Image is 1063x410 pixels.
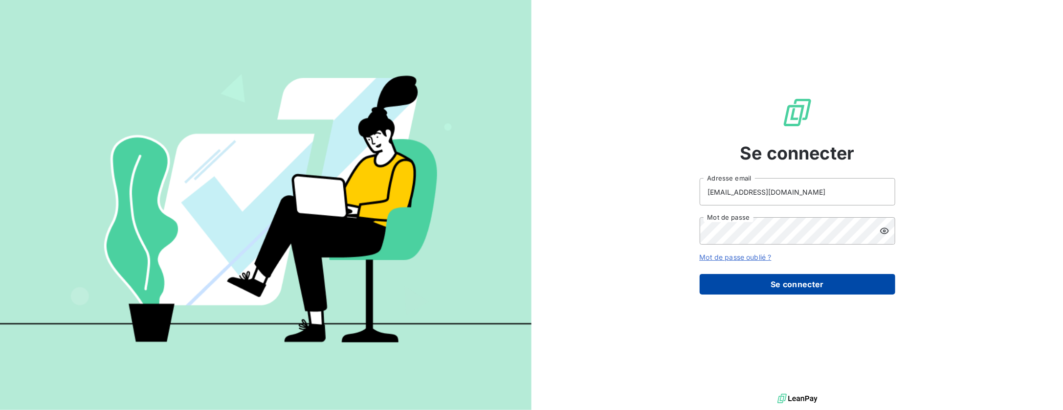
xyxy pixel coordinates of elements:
[700,274,895,295] button: Se connecter
[740,140,855,166] span: Se connecter
[777,391,818,406] img: logo
[700,253,772,261] a: Mot de passe oublié ?
[700,178,895,205] input: placeholder
[782,97,813,128] img: Logo LeanPay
